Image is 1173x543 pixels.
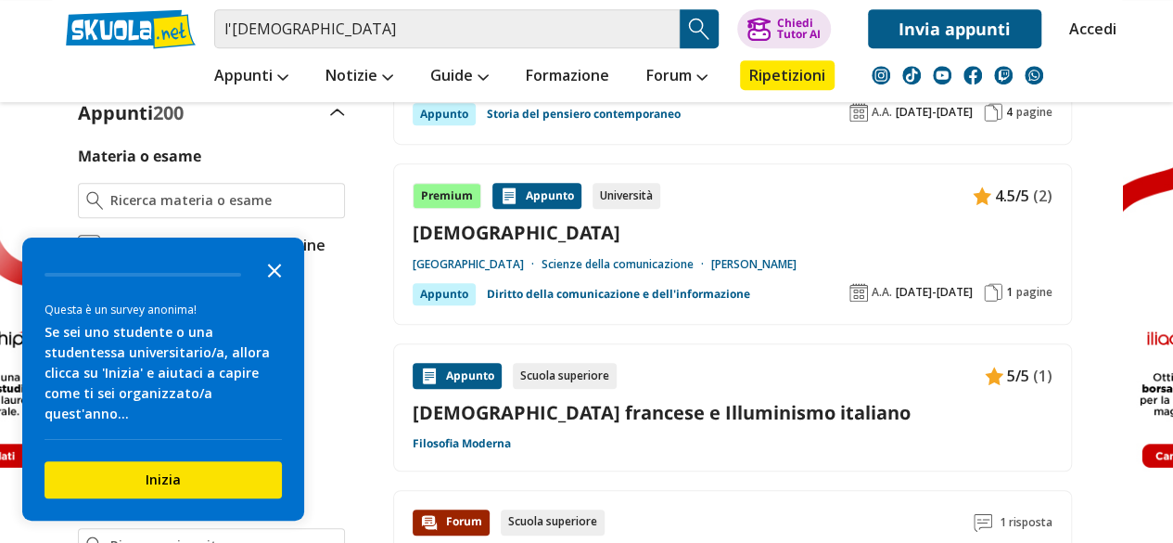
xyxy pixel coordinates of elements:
a: Forum [642,60,712,94]
img: instagram [872,66,890,84]
span: 1 [1006,285,1013,300]
label: Appunti [78,100,184,125]
button: Search Button [680,9,719,48]
img: youtube [933,66,951,84]
div: Scuola superiore [513,363,617,389]
img: twitch [994,66,1013,84]
span: [DATE]-[DATE] [896,285,973,300]
img: Forum contenuto [420,513,439,532]
div: Appunto [413,103,476,125]
div: Appunto [413,283,476,305]
span: 4.5/5 [995,184,1029,208]
a: Diritto della comunicazione e dell'informazione [487,283,750,305]
a: [DEMOGRAPHIC_DATA] francese e Illuminismo italiano [413,400,1052,425]
a: Appunti [210,60,293,94]
img: Cerca appunti, riassunti o versioni [685,15,713,43]
a: Invia appunti [868,9,1041,48]
img: Commenti lettura [974,513,992,532]
img: WhatsApp [1025,66,1043,84]
div: Se sei uno studente o una studentessa universitario/a, allora clicca su 'Inizia' e aiutaci a capi... [45,322,282,424]
img: Pagine [984,103,1002,122]
div: Questa è un survey anonima! [45,301,282,318]
span: (1) [1033,364,1052,388]
a: Scienze della comunicazione [542,257,711,272]
span: 5/5 [1007,364,1029,388]
img: Ricerca materia o esame [86,191,104,210]
img: Appunti contenuto [973,187,991,205]
button: Close the survey [256,251,293,288]
a: [DEMOGRAPHIC_DATA] [413,220,1052,245]
img: facebook [963,66,982,84]
span: A.A. [872,285,892,300]
a: [GEOGRAPHIC_DATA] [413,257,542,272]
div: Scuola superiore [501,510,605,536]
img: Pagine [984,283,1002,302]
input: Cerca appunti, riassunti o versioni [214,9,680,48]
span: 1 risposta [1000,510,1052,536]
a: Storia del pensiero contemporaneo [487,103,681,125]
span: Tesina maturità: idee e tesine svolte [100,233,345,281]
span: A.A. [872,105,892,120]
span: 200 [153,100,184,125]
div: Premium [413,183,481,209]
a: Accedi [1069,9,1108,48]
a: [PERSON_NAME] [711,257,797,272]
a: Ripetizioni [740,60,835,90]
span: 4 [1006,105,1013,120]
span: [DATE]-[DATE] [896,105,973,120]
img: Anno accademico [849,103,868,122]
div: Forum [413,510,490,536]
div: Appunto [492,183,581,209]
div: Chiedi Tutor AI [776,18,820,40]
img: Anno accademico [849,283,868,302]
a: Guide [426,60,493,94]
a: Formazione [521,60,614,94]
button: Inizia [45,461,282,498]
input: Ricerca materia o esame [110,191,336,210]
button: ChiediTutor AI [737,9,831,48]
img: Appunti contenuto [985,367,1003,385]
span: pagine [1016,105,1052,120]
a: Notizie [321,60,398,94]
a: Filosofia Moderna [413,436,511,451]
img: tiktok [902,66,921,84]
img: Appunti contenuto [420,367,439,385]
img: Appunti contenuto [500,187,518,205]
div: Survey [22,238,304,521]
span: (2) [1033,184,1052,208]
div: Università [593,183,660,209]
span: pagine [1016,285,1052,300]
div: Appunto [413,363,502,389]
label: Materia o esame [78,146,201,166]
img: Apri e chiudi sezione [330,109,345,116]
